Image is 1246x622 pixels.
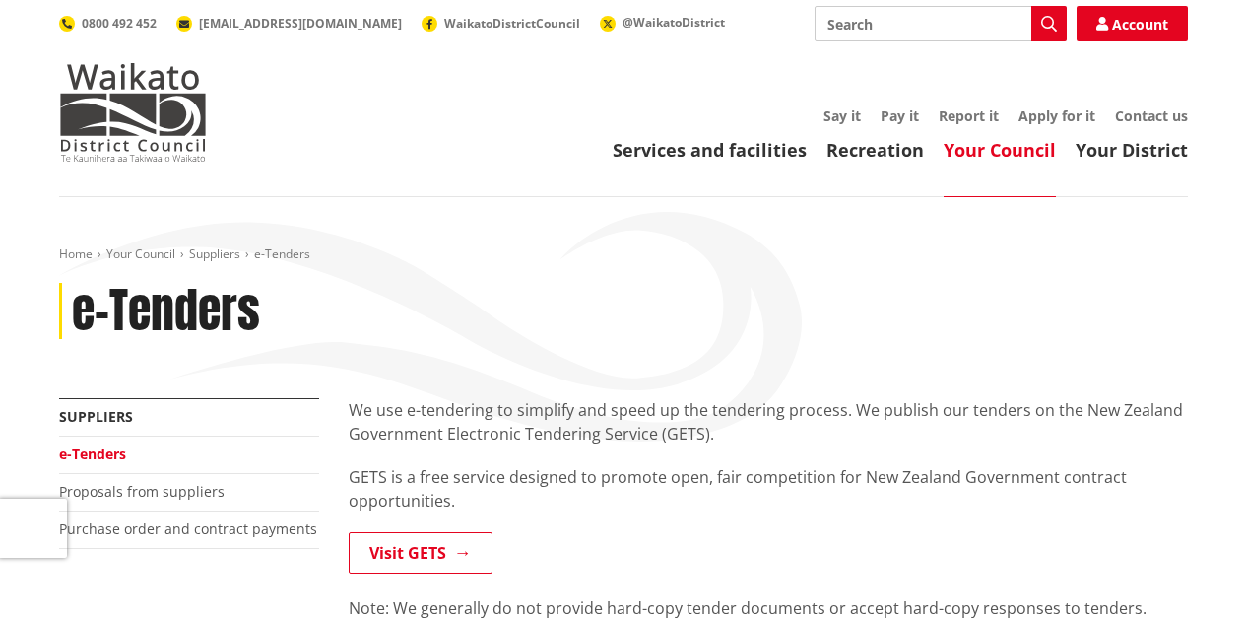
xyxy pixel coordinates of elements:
a: Suppliers [189,245,240,262]
a: Your Council [106,245,175,262]
a: Report it [939,106,999,125]
a: Your District [1076,138,1188,162]
span: e-Tenders [254,245,310,262]
span: 0800 492 452 [82,15,157,32]
a: WaikatoDistrictCouncil [422,15,580,32]
a: [EMAIL_ADDRESS][DOMAIN_NAME] [176,15,402,32]
a: Suppliers [59,407,133,426]
p: Note: We generally do not provide hard-copy tender documents or accept hard-copy responses to ten... [349,596,1188,620]
a: Home [59,245,93,262]
a: Services and facilities [613,138,807,162]
a: Purchase order and contract payments [59,519,317,538]
span: @WaikatoDistrict [623,14,725,31]
span: [EMAIL_ADDRESS][DOMAIN_NAME] [199,15,402,32]
nav: breadcrumb [59,246,1188,263]
input: Search input [815,6,1067,41]
a: e-Tenders [59,445,126,463]
a: Your Council [944,138,1056,162]
span: WaikatoDistrictCouncil [444,15,580,32]
a: @WaikatoDistrict [600,14,725,31]
a: Recreation [826,138,924,162]
h1: e-Tenders [72,283,260,340]
img: Waikato District Council - Te Kaunihera aa Takiwaa o Waikato [59,63,207,162]
a: Contact us [1115,106,1188,125]
a: Account [1077,6,1188,41]
a: Pay it [881,106,919,125]
a: Say it [823,106,861,125]
a: 0800 492 452 [59,15,157,32]
a: Proposals from suppliers [59,482,225,501]
a: Apply for it [1018,106,1095,125]
p: We use e-tendering to simplify and speed up the tendering process. We publish our tenders on the ... [349,398,1188,446]
p: GETS is a free service designed to promote open, fair competition for New Zealand Government cont... [349,465,1188,513]
a: Visit GETS [349,532,492,574]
